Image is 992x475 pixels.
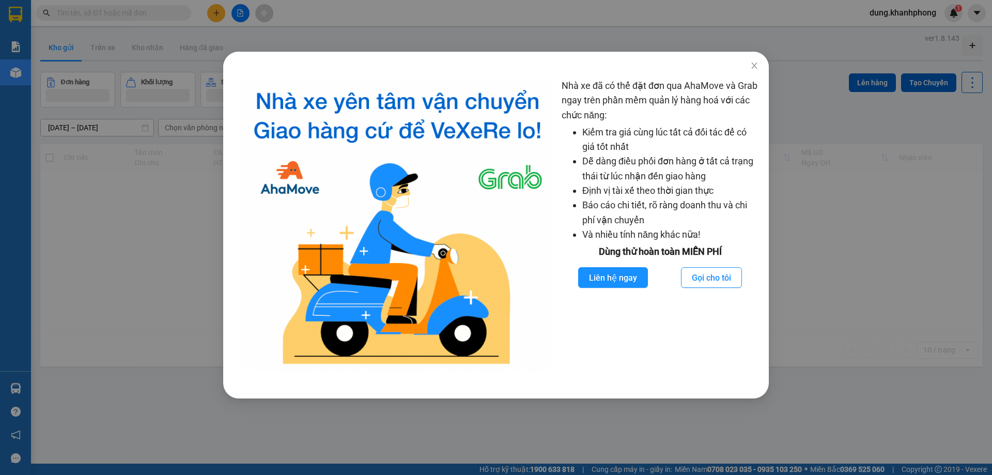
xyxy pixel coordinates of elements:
[582,198,758,227] li: Báo cáo chi tiết, rõ ràng doanh thu và chi phí vận chuyển
[562,79,758,373] div: Nhà xe đã có thể đặt đơn qua AhaMove và Grab ngay trên phần mềm quản lý hàng hoá với các chức năng:
[589,271,637,284] span: Liên hệ ngay
[242,79,553,373] img: logo
[582,183,758,198] li: Định vị tài xế theo thời gian thực
[578,267,648,288] button: Liên hệ ngay
[681,267,742,288] button: Gọi cho tôi
[582,154,758,183] li: Dễ dàng điều phối đơn hàng ở tất cả trạng thái từ lúc nhận đến giao hàng
[740,52,769,81] button: Close
[582,227,758,242] li: Và nhiều tính năng khác nữa!
[562,244,758,259] div: Dùng thử hoàn toàn MIỄN PHÍ
[692,271,731,284] span: Gọi cho tôi
[582,125,758,155] li: Kiểm tra giá cùng lúc tất cả đối tác để có giá tốt nhất
[750,62,758,70] span: close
